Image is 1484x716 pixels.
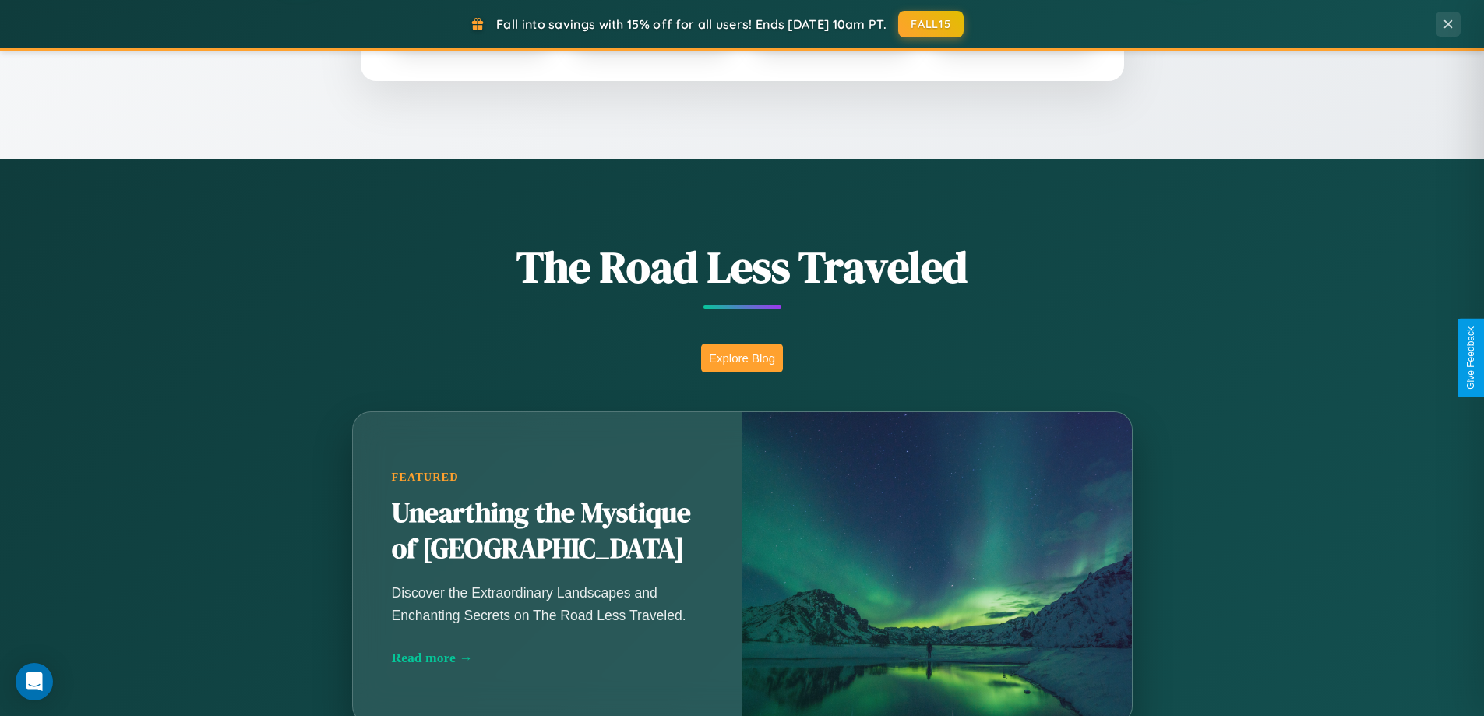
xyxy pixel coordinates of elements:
p: Discover the Extraordinary Landscapes and Enchanting Secrets on The Road Less Traveled. [392,582,703,626]
button: Explore Blog [701,344,783,372]
div: Open Intercom Messenger [16,663,53,700]
button: FALL15 [898,11,964,37]
span: Fall into savings with 15% off for all users! Ends [DATE] 10am PT. [496,16,887,32]
div: Featured [392,471,703,484]
div: Give Feedback [1465,326,1476,390]
h1: The Road Less Traveled [275,237,1210,297]
div: Read more → [392,650,703,666]
h2: Unearthing the Mystique of [GEOGRAPHIC_DATA] [392,496,703,567]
